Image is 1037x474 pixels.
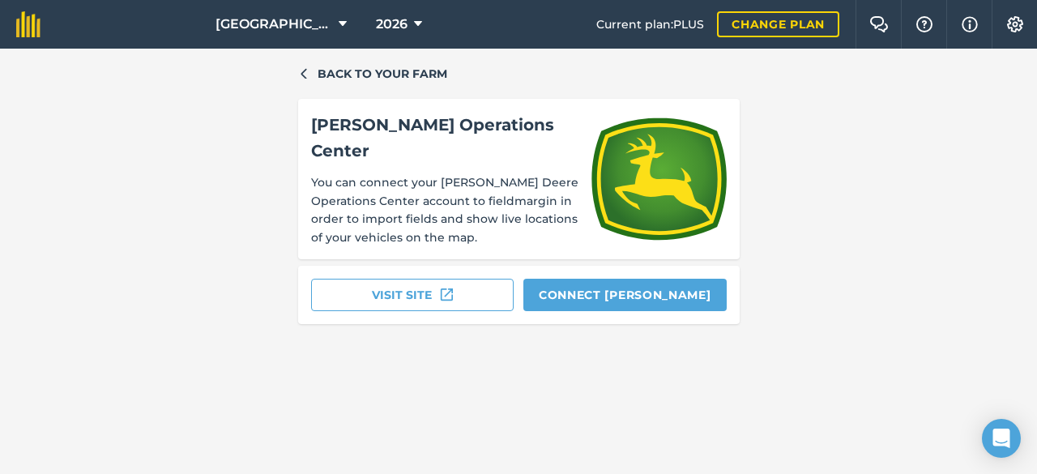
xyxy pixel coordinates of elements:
div: [PERSON_NAME] Operations Center [311,112,582,164]
img: john deere logo [591,112,727,246]
span: Current plan : PLUS [596,15,704,33]
span: You can connect your [PERSON_NAME] Deere Operations Center account to fieldmargin in order to imp... [311,173,582,246]
img: A cog icon [1005,16,1025,32]
img: fieldmargin Logo [16,11,41,37]
button: Visit site [311,279,514,311]
a: Change plan [717,11,839,37]
button: Back to your farm [298,65,447,83]
div: Open Intercom Messenger [982,419,1021,458]
img: A question mark icon [915,16,934,32]
img: Two speech bubbles overlapping with the left bubble in the forefront [869,16,889,32]
span: 2026 [376,15,408,34]
span: [GEOGRAPHIC_DATA] [216,15,332,34]
button: Connect [PERSON_NAME] [523,279,727,311]
span: Back to your farm [318,65,447,83]
img: svg+xml;base64,PHN2ZyB4bWxucz0iaHR0cDovL3d3dy53My5vcmcvMjAwMC9zdmciIHdpZHRoPSIxNyIgaGVpZ2h0PSIxNy... [962,15,978,34]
